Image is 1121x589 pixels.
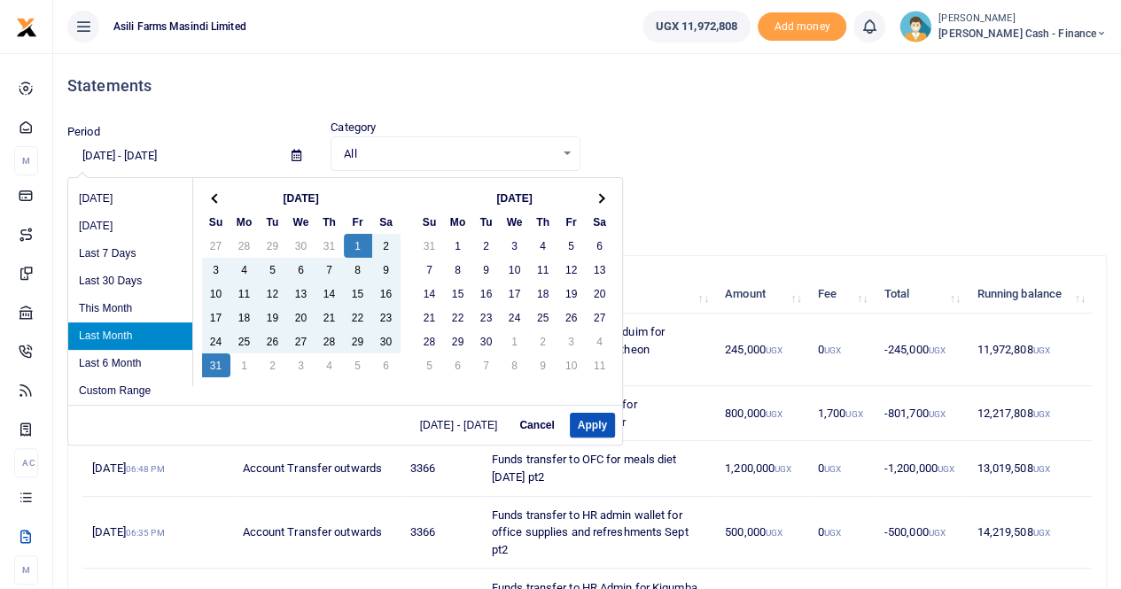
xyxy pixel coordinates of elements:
[16,17,37,38] img: logo-small
[874,386,967,441] td: -801,700
[1032,528,1049,538] small: UGX
[967,314,1092,386] td: 11,972,808
[16,19,37,33] a: logo-small logo-large logo-large
[315,234,344,258] td: 31
[874,441,967,496] td: -1,200,000
[928,409,945,419] small: UGX
[202,282,230,306] td: 10
[557,306,586,329] td: 26
[501,353,529,377] td: 8
[68,185,192,213] li: [DATE]
[230,186,372,210] th: [DATE]
[967,275,1092,314] th: Running balance: activate to sort column ascending
[287,306,315,329] td: 20
[287,234,315,258] td: 30
[230,258,259,282] td: 4
[202,234,230,258] td: 27
[372,353,401,377] td: 6
[444,258,472,282] td: 8
[1032,345,1049,355] small: UGX
[416,234,444,258] td: 31
[372,210,401,234] th: Sa
[715,275,808,314] th: Amount: activate to sort column ascending
[501,329,529,353] td: 1
[230,306,259,329] td: 18
[232,441,400,496] td: Account Transfer outwards
[230,353,259,377] td: 1
[899,11,931,43] img: profile-user
[344,353,372,377] td: 5
[482,497,715,570] td: Funds transfer to HR admin wallet for office supplies and refreshments Sept pt2
[1032,464,1049,474] small: UGX
[444,210,472,234] th: Mo
[899,11,1107,43] a: profile-user [PERSON_NAME] [PERSON_NAME] Cash - Finance
[344,282,372,306] td: 15
[444,306,472,329] td: 22
[586,258,614,282] td: 13
[202,306,230,329] td: 17
[287,353,315,377] td: 3
[68,377,192,405] li: Custom Range
[501,234,529,258] td: 3
[529,353,557,377] td: 9
[845,409,862,419] small: UGX
[372,282,401,306] td: 16
[715,441,808,496] td: 1,200,000
[967,497,1092,570] td: 14,219,508
[808,441,875,496] td: 0
[715,497,808,570] td: 500,000
[715,386,808,441] td: 800,000
[557,258,586,282] td: 12
[444,186,586,210] th: [DATE]
[557,234,586,258] td: 5
[287,282,315,306] td: 13
[230,234,259,258] td: 28
[557,329,586,353] td: 3
[766,345,782,355] small: UGX
[344,329,372,353] td: 29
[938,12,1107,27] small: [PERSON_NAME]
[416,329,444,353] td: 28
[401,497,482,570] td: 3366
[529,234,557,258] td: 4
[586,234,614,258] td: 6
[938,26,1107,42] span: [PERSON_NAME] Cash - Finance
[472,306,501,329] td: 23
[202,258,230,282] td: 3
[557,282,586,306] td: 19
[586,353,614,377] td: 11
[344,210,372,234] th: Fr
[315,282,344,306] td: 14
[315,210,344,234] th: Th
[315,306,344,329] td: 21
[938,464,954,474] small: UGX
[529,329,557,353] td: 2
[259,353,287,377] td: 2
[315,329,344,353] td: 28
[967,441,1092,496] td: 13,019,508
[642,11,751,43] a: UGX 11,972,808
[67,141,277,171] input: select period
[331,119,376,136] label: Category
[344,258,372,282] td: 8
[758,19,846,32] a: Add money
[808,497,875,570] td: 0
[126,528,165,538] small: 06:35 PM
[874,497,967,570] td: -500,000
[372,258,401,282] td: 9
[259,234,287,258] td: 29
[766,528,782,538] small: UGX
[68,240,192,267] li: Last 7 Days
[126,464,165,474] small: 06:48 PM
[202,329,230,353] td: 24
[808,314,875,386] td: 0
[444,329,472,353] td: 29
[444,234,472,258] td: 1
[68,350,192,377] li: Last 6 Month
[824,528,841,538] small: UGX
[287,210,315,234] th: We
[472,353,501,377] td: 7
[715,314,808,386] td: 245,000
[758,12,846,42] span: Add money
[586,282,614,306] td: 20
